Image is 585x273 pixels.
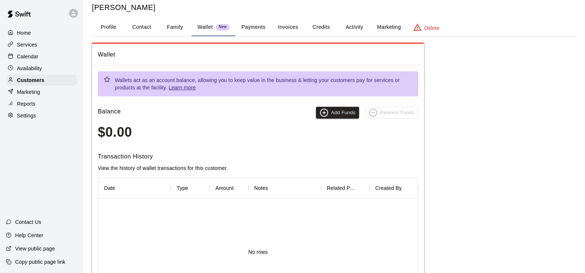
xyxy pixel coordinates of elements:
div: Type [177,178,188,198]
button: Sort [357,183,367,193]
div: Related Payment ID [321,178,369,198]
div: Type [171,178,210,198]
div: Related Payment ID [327,178,357,198]
a: Reports [6,98,77,109]
button: Payments [235,18,271,36]
h6: Transaction History [98,152,418,161]
p: Reports [17,100,35,108]
div: Created By [369,178,418,198]
p: Customers [17,76,44,84]
button: Profile [92,18,125,36]
p: Home [17,29,31,37]
div: Wallets act as an account balance, allowing you to keep value in the business & letting your cust... [115,74,412,94]
button: Sort [115,183,125,193]
button: Marketing [371,18,407,36]
a: Learn more [169,85,196,91]
h5: [PERSON_NAME] [92,3,576,13]
div: Created By [375,178,402,198]
a: Availability [6,63,77,74]
p: View the history of wallet transactions for this customer. [98,164,418,172]
h3: $0.00 [98,124,418,140]
p: Settings [17,112,36,119]
button: Sort [268,183,278,193]
a: Marketing [6,86,77,98]
button: Family [158,18,192,36]
button: Sort [188,183,199,193]
a: Services [6,39,77,50]
p: Services [17,41,37,48]
span: Wallet [98,50,418,59]
p: Delete [424,24,440,32]
button: Activity [338,18,371,36]
div: Date [98,178,171,198]
p: Copy public page link [15,258,65,266]
button: Contact [125,18,158,36]
button: Credits [304,18,338,36]
div: Amount [216,178,234,198]
button: Invoices [271,18,304,36]
h6: Balance [98,107,121,119]
a: Home [6,27,77,38]
p: Marketing [17,88,40,96]
p: Contact Us [15,218,41,226]
div: Notes [254,178,268,198]
span: New [216,25,230,30]
p: Help Center [15,232,43,239]
p: Calendar [17,53,38,60]
a: Calendar [6,51,77,62]
button: Sort [234,183,244,193]
button: Add Funds [316,107,359,119]
p: Wallet [197,23,213,31]
div: Notes [248,178,321,198]
div: Date [104,178,115,198]
button: Sort [402,183,412,193]
p: View public page [15,245,55,252]
a: Customers [6,75,77,86]
div: basic tabs example [92,18,576,36]
p: Availability [17,65,42,72]
a: Settings [6,110,77,121]
div: Amount [210,178,248,198]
